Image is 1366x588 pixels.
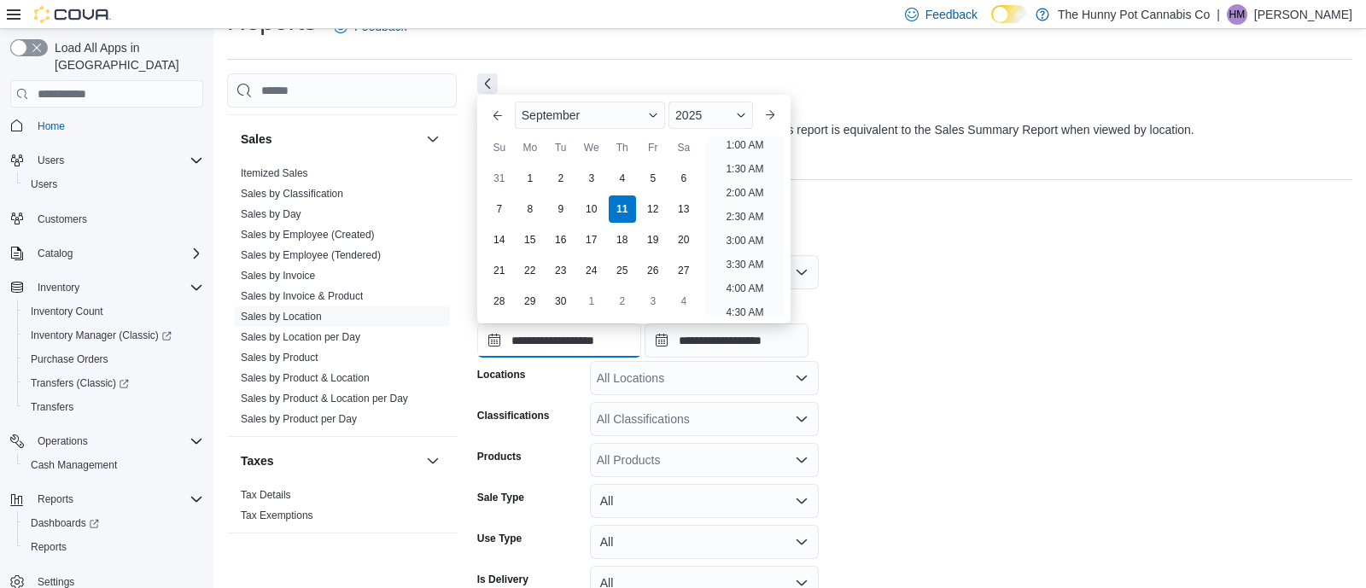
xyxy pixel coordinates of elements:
[241,372,370,384] a: Sales by Product & Location
[241,331,360,343] a: Sales by Location per Day
[639,195,667,223] div: day-12
[31,458,117,472] span: Cash Management
[795,371,809,385] button: Open list of options
[24,349,203,370] span: Purchase Orders
[670,288,698,315] div: day-4
[706,136,784,317] ul: Time
[756,102,784,129] button: Next month
[719,230,770,251] li: 3:00 AM
[17,172,210,196] button: Users
[3,207,210,231] button: Customers
[241,131,419,148] button: Sales
[991,23,992,24] span: Dark Mode
[609,165,636,192] div: day-4
[31,209,94,230] a: Customers
[1217,4,1220,25] p: |
[578,257,605,284] div: day-24
[241,269,315,282] span: Sales by Invoice
[578,226,605,253] div: day-17
[241,208,301,220] a: Sales by Day
[241,489,291,501] a: Tax Details
[670,134,698,161] div: Sa
[24,174,203,195] span: Users
[484,102,511,129] button: Previous Month
[31,277,86,298] button: Inventory
[31,208,203,230] span: Customers
[517,195,544,223] div: day-8
[241,371,370,385] span: Sales by Product & Location
[719,302,770,323] li: 4:30 AM
[991,5,1027,23] input: Dark Mode
[609,226,636,253] div: day-18
[241,249,381,261] a: Sales by Employee (Tendered)
[31,243,79,264] button: Catalog
[31,277,203,298] span: Inventory
[547,257,575,284] div: day-23
[31,178,57,191] span: Users
[31,114,203,136] span: Home
[241,310,322,323] span: Sales by Location
[719,207,770,227] li: 2:30 AM
[517,257,544,284] div: day-22
[3,148,210,172] button: Users
[3,242,210,265] button: Catalog
[241,131,272,148] h3: Sales
[241,229,375,241] a: Sales by Employee (Created)
[24,325,178,346] a: Inventory Manager (Classic)
[31,431,203,451] span: Operations
[515,102,665,129] div: Button. Open the month selector. September is currently selected.
[227,485,457,533] div: Taxes
[719,135,770,155] li: 1:00 AM
[522,108,580,122] span: September
[24,349,115,370] a: Purchase Orders
[241,393,408,405] a: Sales by Product & Location per Day
[477,450,522,463] label: Products
[477,368,526,381] label: Locations
[670,165,698,192] div: day-6
[547,195,575,223] div: day-9
[24,397,80,417] a: Transfers
[486,257,513,284] div: day-21
[477,121,1194,139] div: View sales totals by location for a specified date range. This report is equivalent to the Sales ...
[925,6,978,23] span: Feedback
[486,226,513,253] div: day-14
[38,119,65,133] span: Home
[423,129,443,149] button: Sales
[31,150,203,171] span: Users
[477,573,528,586] label: Is Delivery
[31,540,67,554] span: Reports
[3,487,210,511] button: Reports
[486,134,513,161] div: Su
[24,174,64,195] a: Users
[241,452,274,469] h3: Taxes
[38,212,87,226] span: Customers
[31,305,103,318] span: Inventory Count
[719,254,770,275] li: 3:30 AM
[241,452,419,469] button: Taxes
[31,376,129,390] span: Transfers (Classic)
[17,323,210,347] a: Inventory Manager (Classic)
[477,73,498,94] button: Next
[31,400,73,414] span: Transfers
[547,226,575,253] div: day-16
[227,163,457,436] div: Sales
[547,165,575,192] div: day-2
[241,167,308,179] a: Itemized Sales
[517,226,544,253] div: day-15
[31,243,203,264] span: Catalog
[241,166,308,180] span: Itemized Sales
[24,513,203,533] span: Dashboards
[241,509,313,521] a: Tax Exemptions
[1058,4,1210,25] p: The Hunny Pot Cannabis Co
[670,226,698,253] div: day-20
[24,325,203,346] span: Inventory Manager (Classic)
[719,183,770,203] li: 2:00 AM
[241,187,343,201] span: Sales by Classification
[1254,4,1352,25] p: [PERSON_NAME]
[517,165,544,192] div: day-1
[578,134,605,161] div: We
[547,134,575,161] div: Tu
[241,188,343,200] a: Sales by Classification
[639,134,667,161] div: Fr
[486,165,513,192] div: day-31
